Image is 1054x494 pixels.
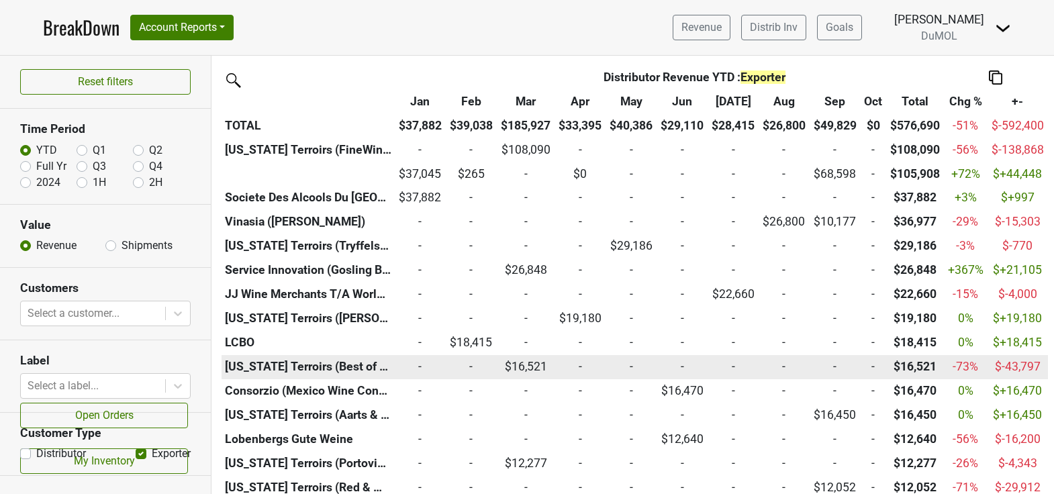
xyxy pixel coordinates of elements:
[222,331,395,355] th: LCBO
[810,258,861,283] td: -
[944,258,988,283] td: +367 %
[93,158,106,175] label: Q3
[36,175,60,191] label: 2024
[395,452,446,476] td: -
[20,218,191,232] h3: Value
[944,355,988,379] td: -73 %
[886,210,944,234] th: $36,977
[606,210,657,234] td: -
[988,355,1048,379] td: $-43,797
[708,186,759,210] td: -
[810,307,861,331] td: -
[944,307,988,331] td: 0 %
[810,452,861,476] td: -
[759,307,810,331] td: -
[395,258,446,283] td: -
[222,234,395,258] th: [US_STATE] Terroirs (Tryffelsvinet AB)
[657,379,708,403] td: $16,470
[944,89,988,113] th: Chg %: activate to sort column ascending
[446,403,497,428] td: -
[657,113,708,138] th: $29,110
[988,379,1048,403] td: $+16,470
[606,138,657,162] td: -
[555,89,606,113] th: Apr: activate to sort column ascending
[555,452,606,476] td: -
[395,331,446,355] td: -
[988,138,1048,162] td: $-138,868
[36,142,57,158] label: YTD
[886,331,944,355] th: $18,415
[657,428,708,452] td: $12,640
[497,379,555,403] td: -
[497,283,555,307] td: -
[988,428,1048,452] td: $-16,200
[606,403,657,428] td: -
[988,210,1048,234] td: $-15,303
[810,234,861,258] td: -
[921,30,957,42] span: DuMOL
[861,138,886,162] td: -
[708,379,759,403] td: -
[861,258,886,283] td: -
[395,210,446,234] td: -
[555,258,606,283] td: -
[886,428,944,452] th: $12,640
[861,89,886,113] th: Oct: activate to sort column ascending
[555,210,606,234] td: -
[886,138,944,162] th: $108,090
[606,258,657,283] td: -
[657,89,708,113] th: Jun: activate to sort column ascending
[944,138,988,162] td: -56 %
[497,403,555,428] td: -
[20,281,191,295] h3: Customers
[497,331,555,355] td: -
[861,307,886,331] td: -
[708,283,759,307] td: $22,660
[395,379,446,403] td: -
[861,162,886,186] td: -
[130,15,234,40] button: Account Reports
[759,89,810,113] th: Aug: activate to sort column ascending
[759,379,810,403] td: -
[606,186,657,210] td: -
[944,283,988,307] td: -15 %
[953,119,978,132] span: -51%
[861,331,886,355] td: -
[555,307,606,331] td: $19,180
[810,331,861,355] td: -
[497,428,555,452] td: -
[708,258,759,283] td: -
[944,428,988,452] td: -56 %
[708,452,759,476] td: -
[886,403,944,428] th: $16,450
[657,186,708,210] td: -
[446,379,497,403] td: -
[740,70,785,84] span: Exporter
[555,234,606,258] td: -
[446,428,497,452] td: -
[810,355,861,379] td: -
[395,186,446,210] td: $37,882
[222,403,395,428] th: [US_STATE] Terroirs (Aarts & [PERSON_NAME])
[988,258,1048,283] td: $+21,105
[497,258,555,283] td: $26,848
[944,234,988,258] td: -3 %
[222,138,395,162] th: [US_STATE] Terroirs (FineWines ApS)
[657,452,708,476] td: -
[395,234,446,258] td: -
[20,448,188,474] a: My Inventory
[497,89,555,113] th: Mar: activate to sort column ascending
[886,162,944,186] th: $105,908
[497,113,555,138] th: $185,927
[555,162,606,186] td: $0
[555,403,606,428] td: -
[222,379,395,403] th: Consorzio (Mexico Wine Consulting)
[759,452,810,476] td: -
[992,119,1044,132] span: $-592,400
[944,452,988,476] td: -26 %
[988,403,1048,428] td: $+16,450
[989,70,1002,85] img: Copy to clipboard
[861,403,886,428] td: -
[944,210,988,234] td: -29 %
[759,355,810,379] td: -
